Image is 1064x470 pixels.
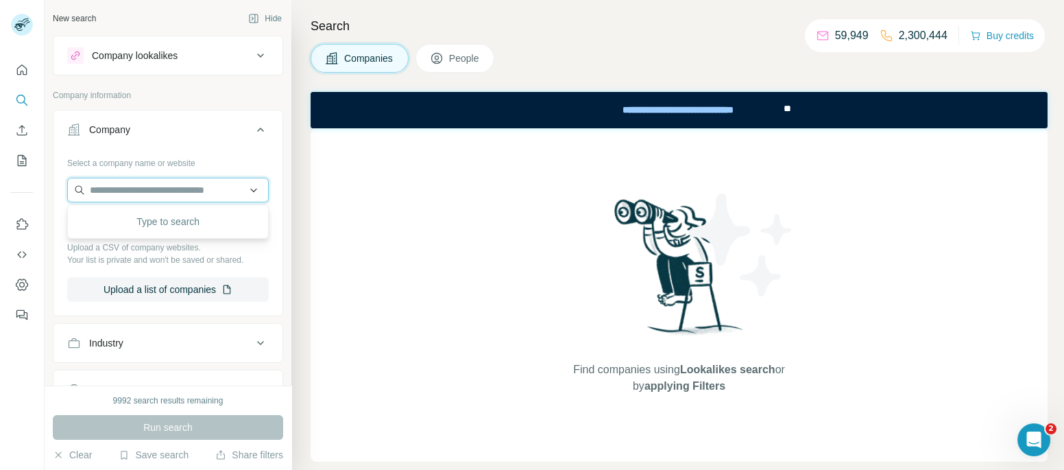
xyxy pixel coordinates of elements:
button: Use Surfe API [11,242,33,267]
button: Company lookalikes [53,39,282,72]
h4: Search [311,16,1048,36]
span: 2 [1045,423,1056,434]
img: Surfe Illustration - Stars [679,183,803,307]
div: Company [89,123,130,137]
div: New search [53,12,96,25]
div: 9992 search results remaining [113,395,223,407]
span: applying Filters [644,380,725,392]
button: My lists [11,148,33,173]
iframe: Banner [311,92,1048,128]
p: 59,949 [835,27,869,44]
button: Share filters [215,448,283,462]
button: Buy credits [970,26,1034,45]
button: HQ location [53,373,282,406]
img: Surfe Illustration - Woman searching with binoculars [608,196,751,349]
span: Companies [344,51,394,65]
button: Feedback [11,303,33,327]
p: 2,300,444 [899,27,947,44]
span: Find companies using or by [569,362,788,395]
button: Enrich CSV [11,118,33,143]
div: Company lookalikes [92,49,178,62]
span: People [449,51,481,65]
span: Lookalikes search [680,364,775,375]
div: Select a company name or website [67,152,269,169]
iframe: Intercom live chat [1017,423,1050,456]
div: Industry [89,336,123,350]
button: Search [11,88,33,113]
p: Your list is private and won't be saved or shared. [67,254,269,266]
button: Industry [53,327,282,360]
button: Hide [239,8,291,29]
button: Company [53,113,282,152]
button: Upload a list of companies [67,277,269,302]
p: Upload a CSV of company websites. [67,242,269,254]
div: HQ location [89,383,139,397]
div: Type to search [71,208,265,235]
button: Dashboard [11,272,33,297]
button: Clear [53,448,92,462]
button: Save search [119,448,189,462]
p: Company information [53,89,283,102]
button: Quick start [11,58,33,82]
button: Use Surfe on LinkedIn [11,212,33,237]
